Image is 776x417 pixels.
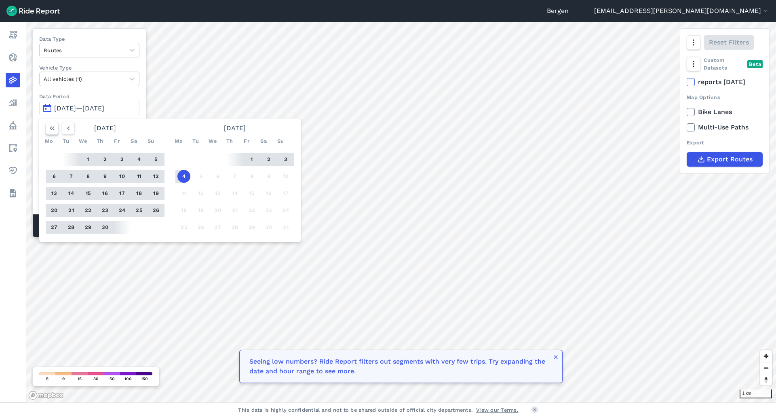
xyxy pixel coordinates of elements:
[93,135,106,148] div: Th
[116,170,129,183] button: 10
[48,221,61,234] button: 27
[48,187,61,200] button: 13
[760,362,772,374] button: Zoom out
[177,187,190,200] button: 11
[547,6,569,16] a: Bergen
[760,374,772,385] button: Reset bearing to north
[6,141,20,155] a: Areas
[223,135,236,148] div: Th
[150,187,162,200] button: 19
[42,122,168,135] div: [DATE]
[133,187,145,200] button: 18
[99,221,112,234] button: 30
[279,221,292,234] button: 31
[150,204,162,217] button: 26
[127,135,140,148] div: Sa
[279,204,292,217] button: 24
[172,122,297,135] div: [DATE]
[82,221,95,234] button: 29
[6,28,20,42] a: Report
[476,406,519,414] a: View our Terms.
[150,153,162,166] button: 5
[704,35,754,50] button: Reset Filters
[177,221,190,234] button: 25
[687,123,763,132] label: Multi-Use Paths
[65,187,78,200] button: 14
[747,60,763,68] div: Beta
[6,6,60,16] img: Ride Report
[194,204,207,217] button: 19
[228,204,241,217] button: 21
[39,64,139,72] label: Vehicle Type
[687,93,763,101] div: Map Options
[177,204,190,217] button: 18
[116,204,129,217] button: 24
[6,95,20,110] a: Analyze
[99,204,112,217] button: 23
[740,389,772,398] div: 1 km
[279,187,292,200] button: 17
[116,153,129,166] button: 3
[28,391,64,400] a: Mapbox logo
[228,187,241,200] button: 14
[150,170,162,183] button: 12
[709,38,749,47] span: Reset Filters
[65,221,78,234] button: 28
[6,163,20,178] a: Health
[172,135,185,148] div: Mo
[262,187,275,200] button: 16
[39,35,139,43] label: Data Type
[82,170,95,183] button: 8
[279,170,292,183] button: 10
[257,135,270,148] div: Sa
[99,170,112,183] button: 9
[99,187,112,200] button: 16
[194,170,207,183] button: 5
[707,155,753,164] span: Export Routes
[687,77,763,87] label: reports [DATE]
[177,170,190,183] button: 4
[211,204,224,217] button: 20
[65,170,78,183] button: 7
[39,93,139,100] label: Data Period
[279,153,292,166] button: 3
[687,139,763,146] div: Export
[189,135,202,148] div: Tu
[42,135,55,148] div: Mo
[245,170,258,183] button: 8
[240,135,253,148] div: Fr
[594,6,770,16] button: [EMAIL_ADDRESS][PERSON_NAME][DOMAIN_NAME]
[48,204,61,217] button: 20
[206,135,219,148] div: We
[99,153,112,166] button: 2
[110,135,123,148] div: Fr
[6,186,20,201] a: Datasets
[133,170,145,183] button: 11
[211,221,224,234] button: 27
[245,153,258,166] button: 1
[116,187,129,200] button: 17
[82,204,95,217] button: 22
[687,107,763,117] label: Bike Lanes
[245,187,258,200] button: 15
[133,153,145,166] button: 4
[54,104,104,112] span: [DATE]—[DATE]
[194,221,207,234] button: 26
[133,204,145,217] button: 25
[262,221,275,234] button: 30
[245,204,258,217] button: 22
[262,204,275,217] button: 23
[59,135,72,148] div: Tu
[687,56,763,72] div: Custom Datasets
[6,50,20,65] a: Realtime
[228,221,241,234] button: 28
[245,221,258,234] button: 29
[262,153,275,166] button: 2
[6,118,20,133] a: Policy
[211,170,224,183] button: 6
[33,214,146,237] div: Matched Trips
[194,187,207,200] button: 12
[760,350,772,362] button: Zoom in
[48,170,61,183] button: 6
[6,73,20,87] a: Heatmaps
